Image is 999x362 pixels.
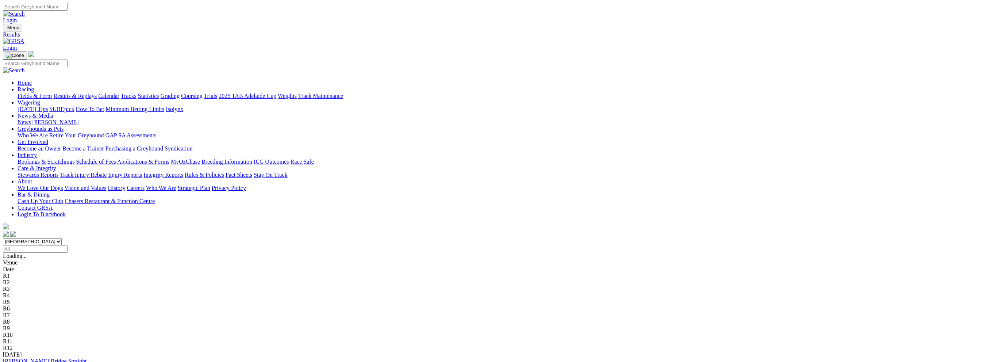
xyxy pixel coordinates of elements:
input: Search [3,3,68,11]
a: Careers [127,185,145,191]
div: Greyhounds as Pets [18,132,996,139]
a: Login To Blackbook [18,211,66,217]
a: How To Bet [76,106,104,112]
a: Greyhounds as Pets [18,126,64,132]
div: R2 [3,279,996,286]
div: R7 [3,312,996,319]
a: Applications & Forms [117,159,169,165]
a: Fields & Form [18,93,52,99]
div: Industry [18,159,996,165]
input: Search [3,60,68,67]
img: Close [6,53,24,58]
a: Grading [161,93,180,99]
img: logo-grsa-white.png [3,224,9,229]
a: SUREpick [49,106,74,112]
input: Select date [3,245,68,253]
a: Industry [18,152,37,158]
a: Breeding Information [201,159,252,165]
a: Cash Up Your Club [18,198,63,204]
div: R3 [3,286,996,292]
a: Privacy Policy [212,185,246,191]
img: facebook.svg [3,231,9,237]
a: [DATE] Tips [18,106,48,112]
a: Become an Owner [18,145,61,152]
a: Integrity Reports [143,172,183,178]
a: MyOzChase [171,159,200,165]
a: Race Safe [290,159,314,165]
a: Become a Trainer [62,145,104,152]
a: 2025 TAB Adelaide Cup [219,93,276,99]
div: R10 [3,332,996,338]
div: Venue [3,259,996,266]
img: GRSA [3,38,24,45]
img: Search [3,11,25,17]
a: Retire Your Greyhound [49,132,104,138]
a: Track Injury Rebate [60,172,107,178]
a: Login [3,45,17,51]
a: Injury Reports [108,172,142,178]
div: R12 [3,345,996,351]
button: Toggle navigation [3,24,22,31]
a: Stay On Track [254,172,287,178]
a: GAP SA Assessments [105,132,157,138]
a: Fact Sheets [226,172,252,178]
span: Menu [7,25,19,30]
a: Stewards Reports [18,172,58,178]
a: Who We Are [18,132,48,138]
a: Track Maintenance [298,93,343,99]
img: twitter.svg [10,231,16,237]
a: Home [18,80,32,86]
a: Tracks [121,93,137,99]
div: Care & Integrity [18,172,996,178]
a: Isolynx [166,106,183,112]
a: Contact GRSA [18,205,53,211]
div: About [18,185,996,191]
a: Purchasing a Greyhound [105,145,163,152]
div: Racing [18,93,996,99]
div: R11 [3,338,996,345]
a: Syndication [165,145,192,152]
a: Statistics [138,93,159,99]
div: R5 [3,299,996,305]
div: R6 [3,305,996,312]
a: Login [3,17,17,23]
span: Loading... [3,253,27,259]
div: Date [3,266,996,273]
a: Vision and Values [64,185,106,191]
a: History [108,185,125,191]
div: R9 [3,325,996,332]
a: [PERSON_NAME] [32,119,78,125]
a: Get Involved [18,139,48,145]
a: Who We Are [146,185,176,191]
a: Racing [18,86,34,92]
div: R1 [3,273,996,279]
a: ICG Outcomes [254,159,289,165]
a: Schedule of Fees [76,159,116,165]
a: Results [3,31,996,38]
a: Rules & Policies [185,172,224,178]
a: News & Media [18,113,53,119]
div: News & Media [18,119,996,126]
div: Bar & Dining [18,198,996,205]
a: Bar & Dining [18,191,50,198]
a: Bookings & Scratchings [18,159,74,165]
a: Chasers Restaurant & Function Centre [65,198,155,204]
a: Care & Integrity [18,165,56,171]
a: Minimum Betting Limits [105,106,164,112]
a: Weights [278,93,297,99]
a: We Love Our Dogs [18,185,63,191]
div: Get Involved [18,145,996,152]
div: Wagering [18,106,996,113]
a: Strategic Plan [178,185,210,191]
img: logo-grsa-white.png [28,51,34,57]
a: Coursing [181,93,203,99]
div: R8 [3,319,996,325]
a: About [18,178,32,184]
a: News [18,119,31,125]
a: Trials [204,93,217,99]
img: Search [3,67,25,74]
a: Wagering [18,99,40,106]
a: Results & Replays [53,93,97,99]
button: Toggle navigation [3,52,27,60]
